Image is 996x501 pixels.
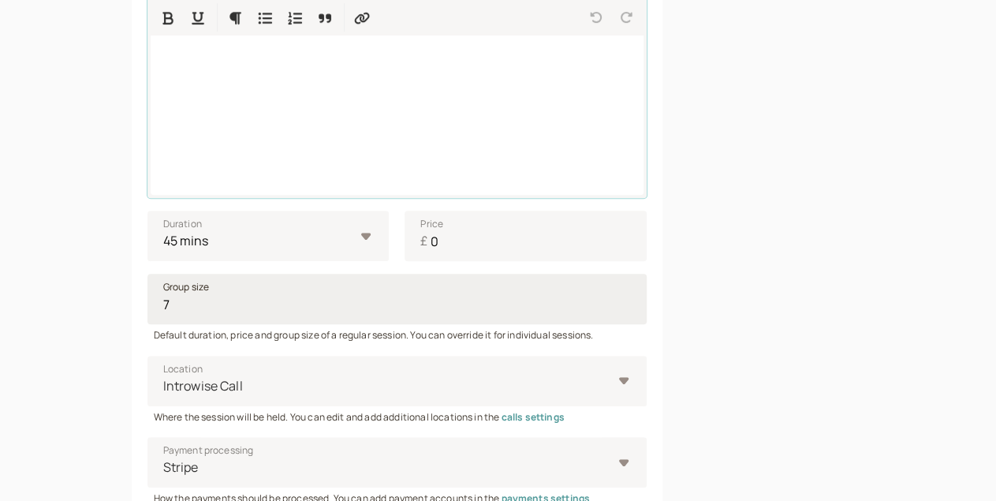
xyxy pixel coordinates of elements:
[612,3,640,32] button: Redo
[420,216,443,232] span: Price
[184,3,212,32] button: Format Underline
[163,216,202,232] span: Duration
[405,211,647,261] input: Price£
[147,324,647,342] div: Default duration, price and group size of a regular session. You can override it for individual s...
[147,274,647,324] input: Group size
[147,406,647,424] div: Where the session will be held. You can edit and add additional locations in the
[154,3,182,32] button: Format Bold
[311,3,339,32] button: Quote
[582,3,610,32] button: Undo
[147,211,390,261] select: Duration
[251,3,279,32] button: Bulleted List
[348,3,376,32] button: Insert Link
[281,3,309,32] button: Numbered List
[917,425,996,501] iframe: Chat Widget
[420,231,427,252] span: £
[221,3,249,32] button: Formatting Options
[162,377,164,395] input: LocationIntrowise Call
[501,410,564,424] a: calls settings
[163,361,203,377] span: Location
[163,443,254,458] span: Payment processing
[162,458,164,477] input: Payment processingStripe
[163,279,210,295] span: Group size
